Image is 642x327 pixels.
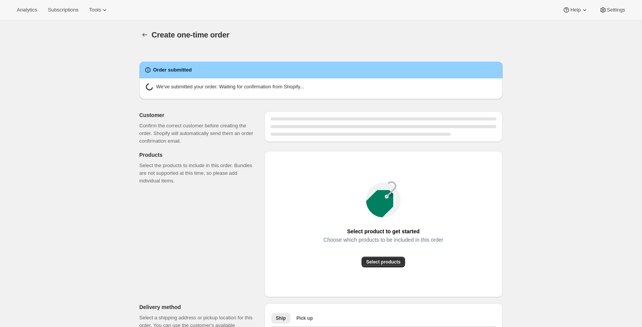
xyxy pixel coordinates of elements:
span: Help [570,7,580,13]
p: Delivery method [139,303,258,311]
span: Pick up [297,315,313,321]
span: Ship [276,315,286,321]
button: Help [558,5,593,15]
span: Create one-time order [152,31,230,39]
span: Select products [366,259,400,265]
span: Select product to get started [347,226,420,237]
span: Analytics [17,7,37,13]
button: Subscriptions [43,5,83,15]
span: Tools [89,7,101,13]
h2: Order submitted [153,66,192,74]
span: Settings [607,7,625,13]
p: Products [139,151,258,159]
p: We've submitted your order. Waiting for confirmation from Shopify... [156,83,304,93]
button: Select products [362,257,405,267]
p: Customer [139,111,258,119]
span: Choose which products to be included in this order [323,234,443,245]
button: Analytics [12,5,42,15]
p: Confirm the correct customer before creating the order. Shopify will automatically send them an o... [139,122,258,145]
button: Tools [84,5,113,15]
span: Subscriptions [48,7,78,13]
p: Select the products to include in this order. Bundles are not supported at this time, so please a... [139,162,258,185]
button: Settings [595,5,630,15]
